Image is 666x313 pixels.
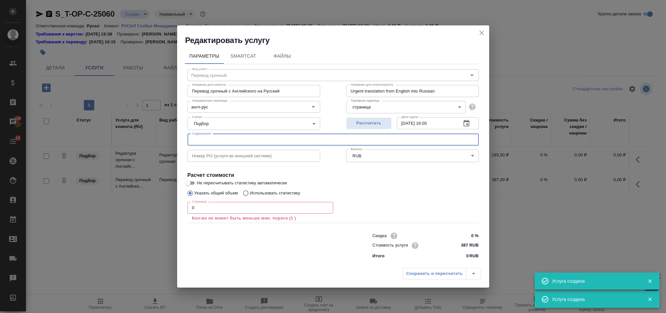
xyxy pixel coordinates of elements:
button: RUB [351,153,363,159]
button: Open [309,102,318,111]
p: Скидка [372,233,387,239]
button: страница [351,104,373,110]
input: ✎ Введи что-нибудь [454,241,478,250]
p: Итого [372,253,385,259]
h2: Редактировать услугу [185,35,489,46]
button: Рассчитать [346,117,392,129]
div: Услуга создана [552,296,638,303]
span: Файлы [267,52,298,60]
p: Указать общий объем [194,190,238,196]
div: RUB [346,149,479,162]
span: Рассчитать [350,120,388,127]
button: Подбор [192,121,211,126]
div: Услуга создана [552,278,638,284]
span: Параметры [189,52,220,60]
span: Не пересчитывать статистику автоматически [197,180,287,186]
p: RUB [469,253,479,259]
button: Закрыть [643,296,657,302]
div: страница [346,101,466,113]
div: split button [403,268,481,279]
button: close [477,28,487,38]
p: Кол-во не может быть меньше мин. порога (1 ) [192,215,329,221]
div: Подбор [188,117,320,130]
p: Использовать статистику [250,190,300,196]
p: 0 [466,253,469,259]
button: Закрыть [643,278,657,284]
input: ✎ Введи что-нибудь [454,231,478,240]
span: SmartCat [228,52,259,60]
p: Стоимость услуги [372,242,408,249]
h4: Расчет стоимости [188,171,479,179]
